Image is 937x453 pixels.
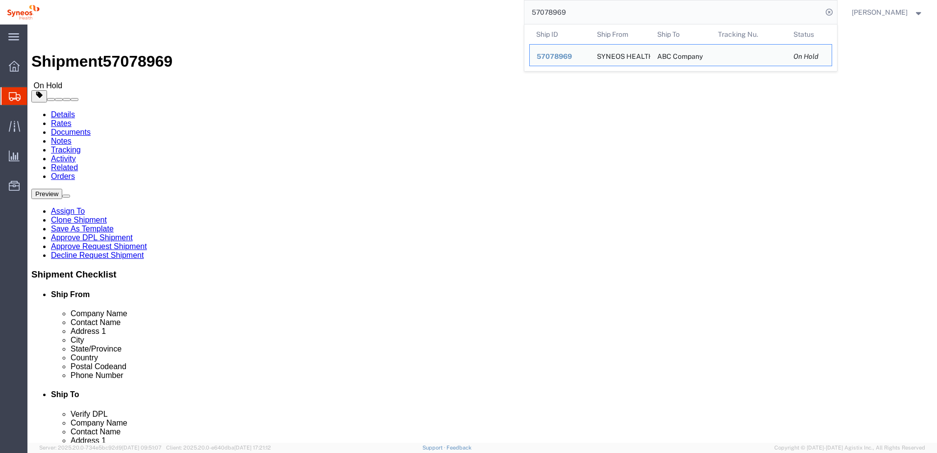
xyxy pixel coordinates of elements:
[234,445,271,451] span: [DATE] 17:21:12
[27,25,937,443] iframe: FS Legacy Container
[122,445,162,451] span: [DATE] 09:51:07
[852,7,908,18] span: Natan Tateishi
[529,25,837,71] table: Search Results
[7,5,40,20] img: logo
[537,52,572,60] span: 57078969
[529,25,590,44] th: Ship ID
[39,445,162,451] span: Server: 2025.20.0-734e5bc92d9
[851,6,924,18] button: [PERSON_NAME]
[787,25,832,44] th: Status
[590,25,650,44] th: Ship From
[774,444,925,452] span: Copyright © [DATE]-[DATE] Agistix Inc., All Rights Reserved
[446,445,471,451] a: Feedback
[711,25,787,44] th: Tracking Nu.
[422,445,447,451] a: Support
[537,51,583,62] div: 57078969
[524,0,822,24] input: Search for shipment number, reference number
[793,51,825,62] div: On Hold
[657,45,703,66] div: ABC Company
[596,45,643,66] div: SYNEOS HEALTH LLC
[166,445,271,451] span: Client: 2025.20.0-e640dba
[650,25,711,44] th: Ship To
